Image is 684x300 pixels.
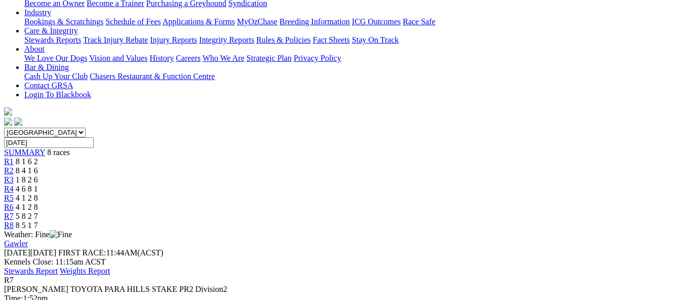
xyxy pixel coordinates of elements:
img: facebook.svg [4,118,12,126]
span: FIRST RACE: [58,248,106,257]
a: R4 [4,184,14,193]
a: Schedule of Fees [105,17,160,26]
a: Stewards Report [4,267,58,275]
a: Bar & Dining [24,63,69,71]
div: Industry [24,17,680,26]
a: Gawler [4,239,28,248]
span: [DATE] [4,248,30,257]
a: Bookings & Scratchings [24,17,103,26]
a: History [149,54,174,62]
span: 4 1 2 8 [16,203,38,211]
span: 5 8 2 7 [16,212,38,220]
a: Privacy Policy [294,54,341,62]
a: R7 [4,212,14,220]
span: 8 5 1 7 [16,221,38,230]
a: Industry [24,8,51,17]
a: Cash Up Your Club [24,72,88,81]
a: Injury Reports [150,35,197,44]
a: We Love Our Dogs [24,54,87,62]
div: [PERSON_NAME] TOYOTA PARA HILLS STAKE PR2 Division2 [4,285,680,294]
input: Select date [4,137,94,148]
a: Care & Integrity [24,26,78,35]
a: ICG Outcomes [352,17,400,26]
div: Bar & Dining [24,72,680,81]
a: R3 [4,175,14,184]
a: Contact GRSA [24,81,73,90]
a: Strategic Plan [247,54,292,62]
a: R1 [4,157,14,166]
span: 4 1 2 8 [16,194,38,202]
a: Integrity Reports [199,35,254,44]
span: 4 6 8 1 [16,184,38,193]
a: Who We Are [203,54,245,62]
a: Weights Report [60,267,110,275]
span: 11:44AM(ACST) [58,248,164,257]
a: Rules & Policies [256,35,311,44]
a: Careers [176,54,200,62]
a: R2 [4,166,14,175]
a: Track Injury Rebate [83,35,148,44]
span: 8 1 6 2 [16,157,38,166]
a: Login To Blackbook [24,90,91,99]
a: About [24,45,45,53]
a: R6 [4,203,14,211]
span: 1 8 2 6 [16,175,38,184]
a: R8 [4,221,14,230]
div: About [24,54,680,63]
span: [DATE] [4,248,56,257]
a: R5 [4,194,14,202]
a: Fact Sheets [313,35,350,44]
a: Race Safe [403,17,435,26]
span: 8 4 1 6 [16,166,38,175]
a: SUMMARY [4,148,45,157]
a: MyOzChase [237,17,277,26]
a: Stay On Track [352,35,398,44]
a: Chasers Restaurant & Function Centre [90,72,215,81]
div: Kennels Close: 11:15am ACST [4,257,680,267]
img: twitter.svg [14,118,22,126]
span: R7 [4,276,14,284]
a: Stewards Reports [24,35,81,44]
img: logo-grsa-white.png [4,107,12,116]
img: Fine [50,230,72,239]
span: 8 races [47,148,70,157]
a: Applications & Forms [163,17,235,26]
div: Care & Integrity [24,35,680,45]
a: Breeding Information [279,17,350,26]
a: Vision and Values [89,54,147,62]
span: Weather: Fine [4,230,72,239]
